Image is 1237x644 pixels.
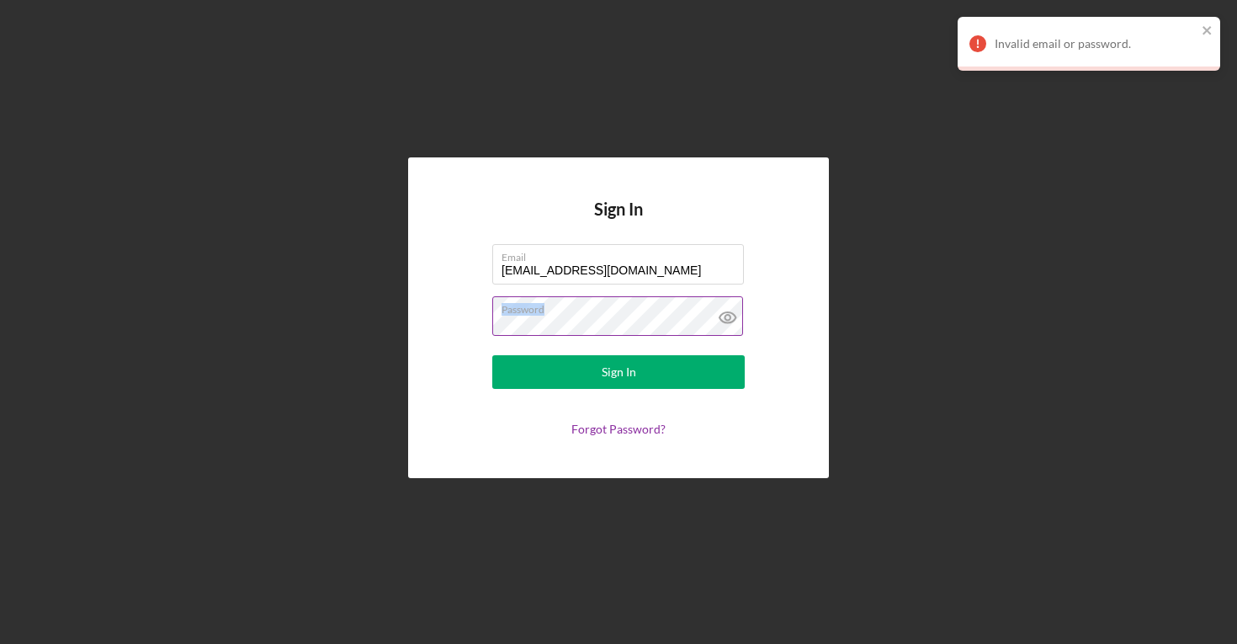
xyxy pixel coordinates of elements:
a: Forgot Password? [571,422,666,436]
button: Sign In [492,355,745,389]
div: Invalid email or password. [995,37,1197,51]
label: Email [502,245,744,263]
label: Password [502,297,744,316]
button: close [1202,24,1213,40]
h4: Sign In [594,200,643,244]
div: Sign In [602,355,636,389]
